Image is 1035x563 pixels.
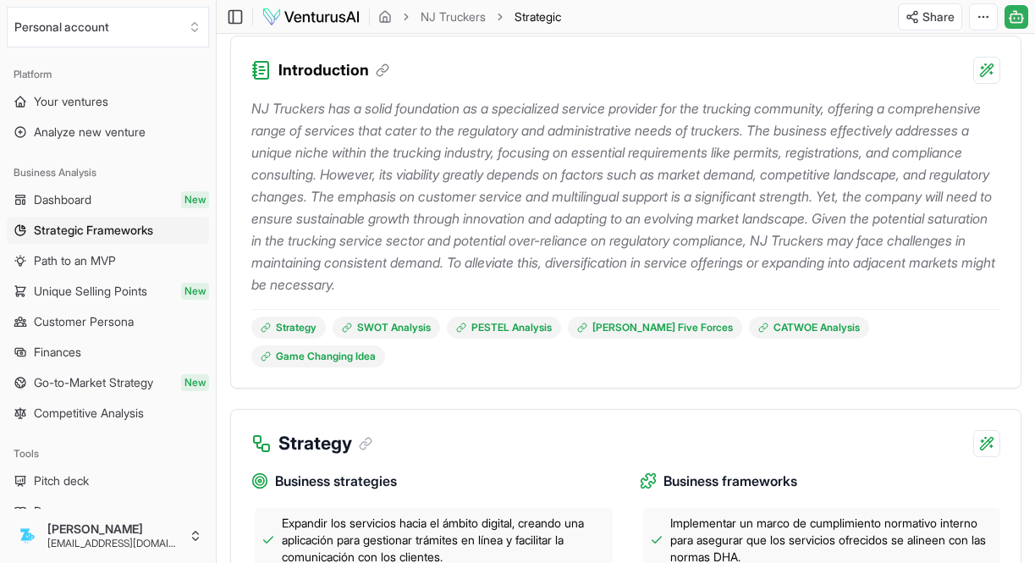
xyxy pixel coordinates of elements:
[421,8,486,25] a: NJ Truckers
[749,317,869,339] a: CATWOE Analysis
[251,345,385,367] a: Game Changing Idea
[34,124,146,141] span: Analyze new venture
[7,119,209,146] a: Analyze new venture
[181,374,209,391] span: New
[447,317,561,339] a: PESTEL Analysis
[7,498,209,525] a: Resources
[278,58,389,82] h3: Introduction
[34,405,144,422] span: Competitive Analysis
[7,186,209,213] a: DashboardNew
[7,400,209,427] a: Competitive Analysis
[278,430,372,457] h3: Strategy
[333,317,440,339] a: SWOT Analysis
[7,61,209,88] div: Platform
[7,7,209,47] button: Select an organization
[181,283,209,300] span: New
[34,344,81,361] span: Finances
[14,522,41,549] img: ACg8ocIgrW9bwUS7Xx6qZSUnIq2JKQd4oqFimshLG0VgoH8hJAAmvOI=s96-c
[181,191,209,208] span: New
[7,369,209,396] a: Go-to-Market StrategyNew
[34,313,134,330] span: Customer Persona
[251,317,326,339] a: Strategy
[47,522,182,537] span: [PERSON_NAME]
[7,308,209,335] a: Customer Persona
[568,317,742,339] a: [PERSON_NAME] Five Forces
[34,191,91,208] span: Dashboard
[515,8,561,25] span: Strategic
[34,374,153,391] span: Go-to-Market Strategy
[34,252,116,269] span: Path to an MVP
[34,222,153,239] span: Strategic Frameworks
[7,217,209,244] a: Strategic Frameworks
[262,7,361,27] img: logo
[7,516,209,556] button: [PERSON_NAME][EMAIL_ADDRESS][DOMAIN_NAME]
[34,283,147,300] span: Unique Selling Points
[7,467,209,494] a: Pitch deck
[7,440,209,467] div: Tools
[7,159,209,186] div: Business Analysis
[7,278,209,305] a: Unique Selling PointsNew
[7,247,209,274] a: Path to an MVP
[663,471,797,492] span: Business frameworks
[378,8,561,25] nav: breadcrumb
[7,88,209,115] a: Your ventures
[7,339,209,366] a: Finances
[34,93,108,110] span: Your ventures
[47,537,182,550] span: [EMAIL_ADDRESS][DOMAIN_NAME]
[275,471,397,492] span: Business strategies
[34,472,89,489] span: Pitch deck
[251,97,1000,295] p: NJ Truckers has a solid foundation as a specialized service provider for the trucking community, ...
[34,503,91,520] span: Resources
[898,3,962,30] button: Share
[922,8,955,25] span: Share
